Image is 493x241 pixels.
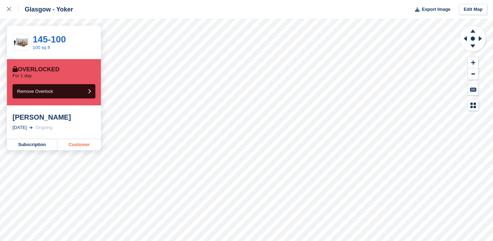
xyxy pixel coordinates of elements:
button: Zoom In [468,57,478,69]
div: Ongoing [35,124,53,131]
img: arrow-right-light-icn-cde0832a797a2874e46488d9cf13f60e5c3a73dbe684e267c42b8395dfbc2abf.svg [29,126,33,129]
div: [PERSON_NAME] [13,113,95,121]
div: [DATE] [13,124,27,131]
button: Remove Overlock [13,84,95,98]
img: 1FD64EA4-70A7-4B29-B154-A18AD9AE2FA7.jpeg [13,37,29,49]
button: Map Legend [468,99,478,111]
a: Subscription [7,139,57,150]
span: Remove Overlock [17,89,53,94]
button: Export Image [411,4,451,15]
a: 100 sq ft [33,45,50,50]
a: 145-100 [33,34,66,45]
div: Glasgow - Yoker [18,5,73,14]
span: Export Image [422,6,450,13]
a: Customer [57,139,101,150]
a: Edit Map [459,4,487,15]
button: Keyboard Shortcuts [468,84,478,95]
button: Zoom Out [468,69,478,80]
div: Overlocked [13,66,59,73]
p: For 1 day [13,73,32,79]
